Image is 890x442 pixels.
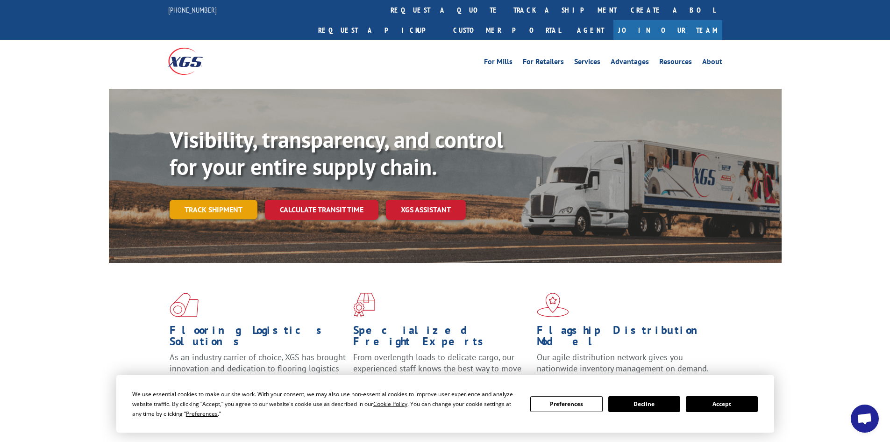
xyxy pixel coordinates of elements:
div: Cookie Consent Prompt [116,375,774,433]
h1: Specialized Freight Experts [353,325,530,352]
a: Agent [568,20,613,40]
a: Resources [659,58,692,68]
div: We use essential cookies to make our site work. With your consent, we may also use non-essential ... [132,389,519,419]
img: xgs-icon-total-supply-chain-intelligence-red [170,293,199,317]
span: Our agile distribution network gives you nationwide inventory management on demand. [537,352,709,374]
a: Track shipment [170,200,257,219]
p: From overlength loads to delicate cargo, our experienced staff knows the best way to move your fr... [353,352,530,393]
h1: Flooring Logistics Solutions [170,325,346,352]
button: Decline [608,396,680,412]
span: Cookie Policy [373,400,407,408]
h1: Flagship Distribution Model [537,325,713,352]
a: [PHONE_NUMBER] [168,5,217,14]
a: For Mills [484,58,513,68]
a: XGS ASSISTANT [386,200,466,220]
span: As an industry carrier of choice, XGS has brought innovation and dedication to flooring logistics... [170,352,346,385]
a: Request a pickup [311,20,446,40]
div: Open chat [851,405,879,433]
a: Advantages [611,58,649,68]
a: For Retailers [523,58,564,68]
a: Calculate transit time [265,200,378,220]
a: Customer Portal [446,20,568,40]
button: Accept [686,396,758,412]
img: xgs-icon-flagship-distribution-model-red [537,293,569,317]
a: About [702,58,722,68]
span: Preferences [186,410,218,418]
img: xgs-icon-focused-on-flooring-red [353,293,375,317]
a: Join Our Team [613,20,722,40]
a: Services [574,58,600,68]
b: Visibility, transparency, and control for your entire supply chain. [170,125,503,181]
button: Preferences [530,396,602,412]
